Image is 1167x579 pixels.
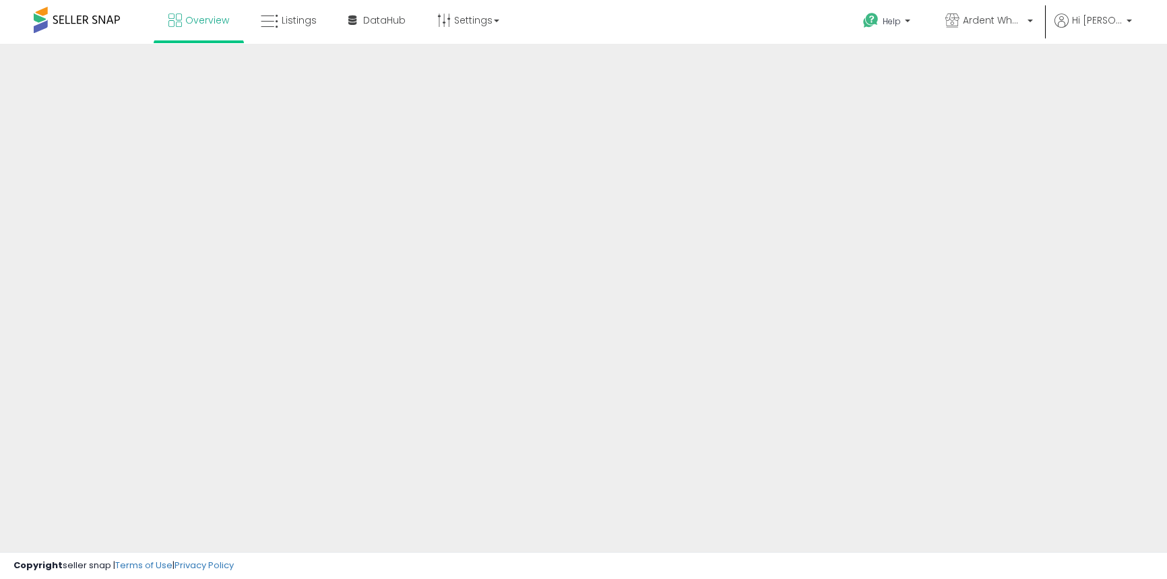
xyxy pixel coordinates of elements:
span: Ardent Wholesale [963,13,1023,27]
span: Help [883,16,901,27]
a: Terms of Use [115,559,172,572]
a: Hi [PERSON_NAME] [1054,13,1132,44]
span: Listings [282,13,317,27]
div: seller snap | | [13,559,234,572]
span: Hi [PERSON_NAME] [1072,13,1123,27]
strong: Copyright [13,559,63,572]
a: Help [852,2,924,44]
span: DataHub [363,13,406,27]
i: Get Help [862,12,879,29]
a: Privacy Policy [175,559,234,572]
span: Overview [185,13,229,27]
